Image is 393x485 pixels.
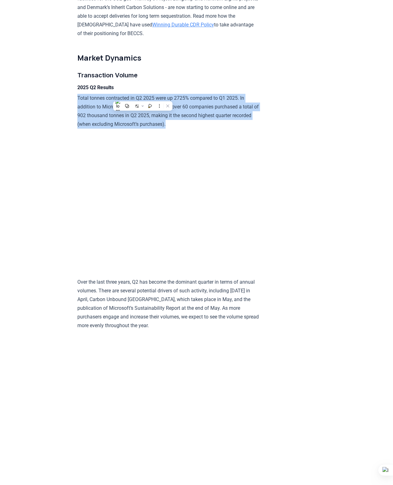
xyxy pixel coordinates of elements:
[77,53,259,63] h2: Market Dynamics
[152,22,214,28] a: Winning Durable CDR Policy
[77,336,259,485] iframe: Stacked Columns
[77,70,259,80] h3: Transaction Volume
[77,135,259,272] iframe: Stacked Columns
[77,94,259,129] p: Total tonnes contracted in Q2 2025 were up 2725% compared to Q1 2025. In addition to Microsoft’s ...
[77,278,259,330] p: Over the last three years, Q2 has become the dominant quarter in terms of annual volumes. There a...
[77,84,259,91] h4: 2025 Q2 Results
